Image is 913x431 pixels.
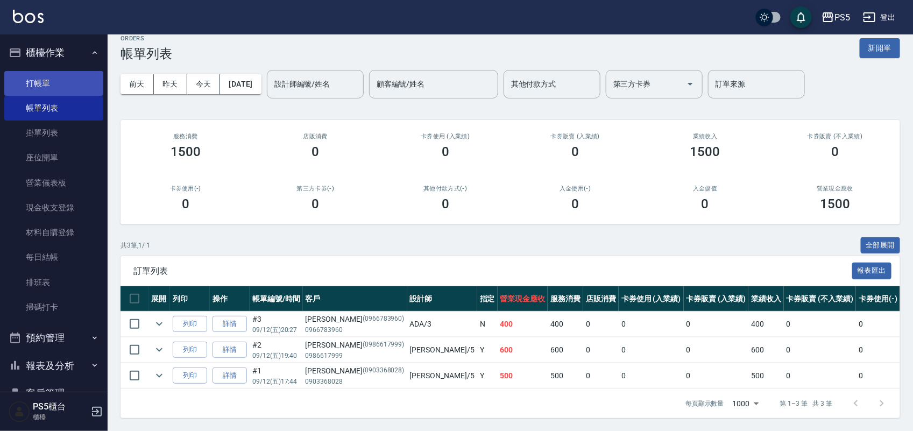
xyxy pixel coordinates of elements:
[4,379,103,407] button: 客戶管理
[133,133,238,140] h3: 服務消費
[4,96,103,121] a: 帳單列表
[4,270,103,295] a: 排班表
[684,337,749,363] td: 0
[151,342,167,358] button: expand row
[780,399,832,408] p: 第 1–3 筆 共 3 筆
[306,314,405,325] div: [PERSON_NAME]
[4,121,103,145] a: 掛單列表
[548,337,583,363] td: 600
[442,144,449,159] h3: 0
[619,363,684,388] td: 0
[213,342,247,358] a: 詳情
[170,286,210,312] th: 列印
[820,196,850,211] h3: 1500
[393,133,498,140] h2: 卡券使用 (入業績)
[173,342,207,358] button: 列印
[250,363,303,388] td: #1
[363,340,405,351] p: (0986617999)
[4,171,103,195] a: 營業儀表板
[407,286,477,312] th: 設計師
[442,196,449,211] h3: 0
[748,337,784,363] td: 600
[4,220,103,245] a: 材料自購登錄
[856,312,900,337] td: 0
[685,399,724,408] p: 每頁顯示數量
[783,133,888,140] h2: 卡券販賣 (不入業績)
[171,144,201,159] h3: 1500
[393,185,498,192] h2: 其他付款方式(-)
[154,74,187,94] button: 昨天
[4,352,103,380] button: 報表及分析
[690,144,720,159] h3: 1500
[252,351,300,361] p: 09/12 (五) 19:40
[653,133,758,140] h2: 業績收入
[213,368,247,384] a: 詳情
[252,325,300,335] p: 09/12 (五) 20:27
[852,263,892,279] button: 報表匯出
[4,295,103,320] a: 掃碼打卡
[784,337,856,363] td: 0
[852,265,892,275] a: 報表匯出
[619,286,684,312] th: 卡券使用 (入業績)
[498,312,548,337] td: 400
[684,363,749,388] td: 0
[571,144,579,159] h3: 0
[684,286,749,312] th: 卡券販賣 (入業績)
[407,312,477,337] td: ADA /3
[173,316,207,333] button: 列印
[477,312,498,337] td: N
[121,35,172,42] h2: ORDERS
[817,6,854,29] button: PS5
[548,286,583,312] th: 服務消費
[523,185,628,192] h2: 入金使用(-)
[133,266,852,277] span: 訂單列表
[571,196,579,211] h3: 0
[303,286,407,312] th: 客戶
[121,46,172,61] h3: 帳單列表
[682,75,699,93] button: Open
[834,11,850,24] div: PS5
[4,71,103,96] a: 打帳單
[784,363,856,388] td: 0
[213,316,247,333] a: 詳情
[4,195,103,220] a: 現金收支登錄
[548,363,583,388] td: 500
[831,144,839,159] h3: 0
[856,286,900,312] th: 卡券使用(-)
[856,363,900,388] td: 0
[13,10,44,23] img: Logo
[264,133,368,140] h2: 店販消費
[33,412,88,422] p: 櫃檯
[477,363,498,388] td: Y
[860,38,900,58] button: 新開單
[173,368,207,384] button: 列印
[784,312,856,337] td: 0
[133,185,238,192] h2: 卡券使用(-)
[856,337,900,363] td: 0
[619,312,684,337] td: 0
[861,237,901,254] button: 全部展開
[784,286,856,312] th: 卡券販賣 (不入業績)
[523,133,628,140] h2: 卡券販賣 (入業績)
[312,144,319,159] h3: 0
[583,363,619,388] td: 0
[748,363,784,388] td: 500
[477,337,498,363] td: Y
[182,196,189,211] h3: 0
[210,286,250,312] th: 操作
[619,337,684,363] td: 0
[250,286,303,312] th: 帳單編號/時間
[748,286,784,312] th: 業績收入
[702,196,709,211] h3: 0
[306,377,405,386] p: 0903368028
[33,401,88,412] h5: PS5櫃台
[748,312,784,337] td: 400
[264,185,368,192] h2: 第三方卡券(-)
[306,365,405,377] div: [PERSON_NAME]
[363,365,405,377] p: (0903368028)
[306,325,405,335] p: 0966783960
[187,74,221,94] button: 今天
[4,245,103,270] a: 每日結帳
[306,351,405,361] p: 0986617999
[407,363,477,388] td: [PERSON_NAME] /5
